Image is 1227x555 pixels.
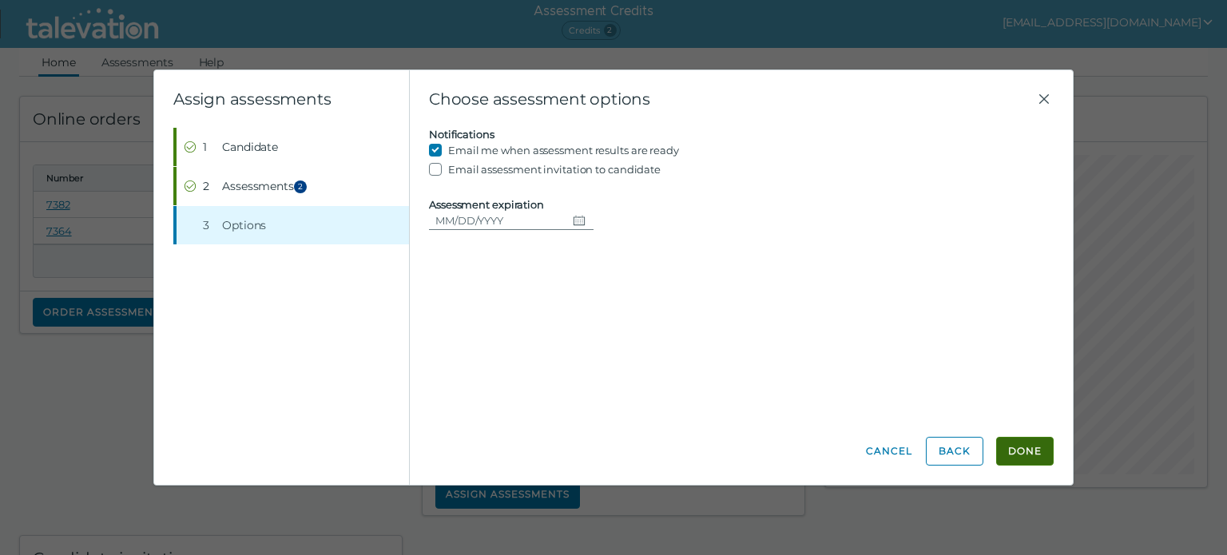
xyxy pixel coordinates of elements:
input: MM/DD/YYYY [429,211,566,230]
div: 3 [203,217,216,233]
button: Close [1034,89,1054,109]
label: Notifications [429,128,494,141]
div: 2 [203,178,216,194]
button: 3Options [177,206,409,244]
button: Done [996,437,1054,466]
label: Email me when assessment results are ready [448,141,679,160]
span: Candidate [222,139,278,155]
label: Assessment expiration [429,198,544,211]
button: Back [926,437,983,466]
span: Options [222,217,266,233]
nav: Wizard steps [173,128,409,244]
span: Assessments [222,178,312,194]
cds-icon: Completed [184,180,197,192]
button: Completed [177,128,409,166]
clr-wizard-title: Assign assessments [173,89,331,109]
div: 1 [203,139,216,155]
label: Email assessment invitation to candidate [448,160,661,179]
button: Completed [177,167,409,205]
cds-icon: Completed [184,141,197,153]
button: Choose date [566,211,594,230]
span: Choose assessment options [429,89,1034,109]
button: Cancel [865,437,913,466]
span: 2 [294,180,307,193]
